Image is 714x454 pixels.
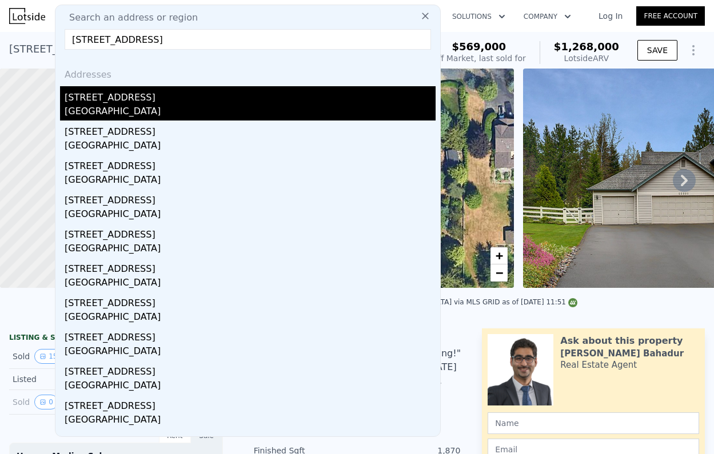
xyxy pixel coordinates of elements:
[65,139,436,155] div: [GEOGRAPHIC_DATA]
[637,40,677,61] button: SAVE
[554,53,619,64] div: Lotside ARV
[452,41,506,53] span: $569,000
[65,258,436,276] div: [STREET_ADDRESS]
[496,266,503,280] span: −
[65,223,436,242] div: [STREET_ADDRESS]
[65,189,436,207] div: [STREET_ADDRESS]
[13,373,107,385] div: Listed
[65,326,436,344] div: [STREET_ADDRESS]
[65,395,436,413] div: [STREET_ADDRESS]
[554,41,619,53] span: $1,268,000
[34,349,62,364] button: View historical data
[585,10,636,22] a: Log In
[65,155,436,173] div: [STREET_ADDRESS]
[490,247,508,264] a: Zoom in
[60,11,198,25] span: Search an address or region
[488,412,699,434] input: Name
[65,276,436,292] div: [GEOGRAPHIC_DATA]
[636,6,705,26] a: Free Account
[682,39,705,62] button: Show Options
[13,349,107,364] div: Sold
[443,6,514,27] button: Solutions
[65,360,436,379] div: [STREET_ADDRESS]
[34,395,58,409] button: View historical data
[65,379,436,395] div: [GEOGRAPHIC_DATA]
[496,248,503,263] span: +
[65,292,436,310] div: [STREET_ADDRESS]
[65,173,436,189] div: [GEOGRAPHIC_DATA]
[65,413,436,429] div: [GEOGRAPHIC_DATA]
[65,310,436,326] div: [GEOGRAPHIC_DATA]
[432,53,526,64] div: Off Market, last sold for
[65,242,436,258] div: [GEOGRAPHIC_DATA]
[514,6,580,27] button: Company
[9,41,285,57] div: [STREET_ADDRESS] , [GEOGRAPHIC_DATA] , WA 98077
[560,359,637,371] div: Real Estate Agent
[13,395,107,409] div: Sold
[65,29,431,50] input: Enter an address, city, region, neighborhood or zip code
[65,105,436,120] div: [GEOGRAPHIC_DATA]
[65,344,436,360] div: [GEOGRAPHIC_DATA]
[490,264,508,282] a: Zoom out
[560,334,683,348] div: Ask about this property
[65,86,436,105] div: [STREET_ADDRESS]
[9,8,45,24] img: Lotside
[560,348,684,359] div: [PERSON_NAME] Bahadur
[65,120,436,139] div: [STREET_ADDRESS]
[568,298,577,307] img: NWMLS Logo
[9,333,223,344] div: LISTING & SALE HISTORY
[60,59,436,86] div: Addresses
[65,207,436,223] div: [GEOGRAPHIC_DATA]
